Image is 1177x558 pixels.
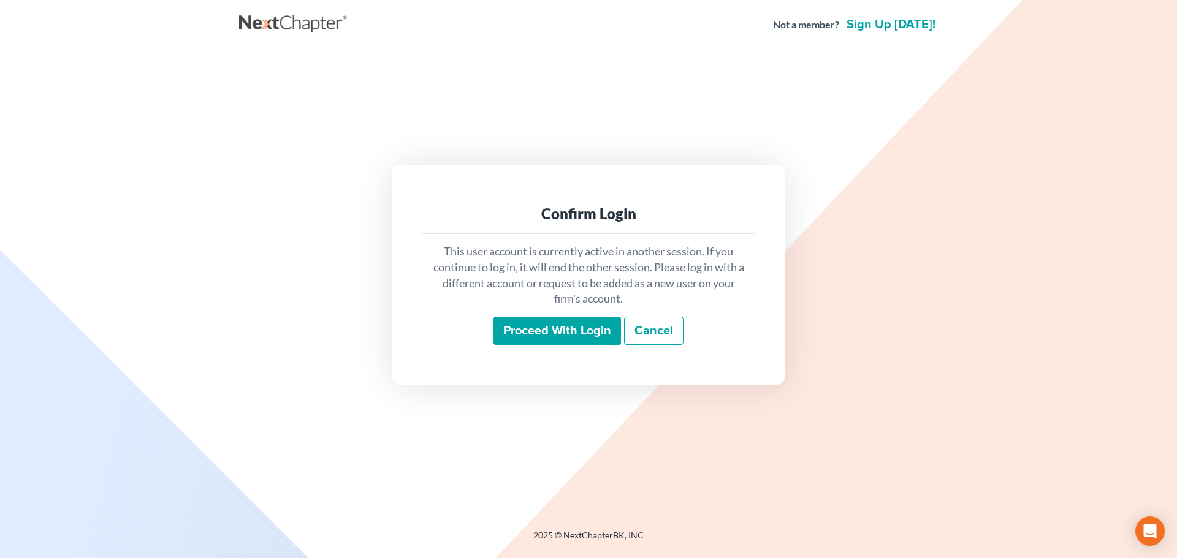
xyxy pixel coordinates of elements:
[493,317,621,345] input: Proceed with login
[844,18,938,31] a: Sign up [DATE]!
[1135,516,1165,546] div: Open Intercom Messenger
[773,18,839,32] strong: Not a member?
[432,244,745,307] p: This user account is currently active in another session. If you continue to log in, it will end ...
[239,529,938,551] div: 2025 © NextChapterBK, INC
[432,204,745,224] div: Confirm Login
[624,317,684,345] a: Cancel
